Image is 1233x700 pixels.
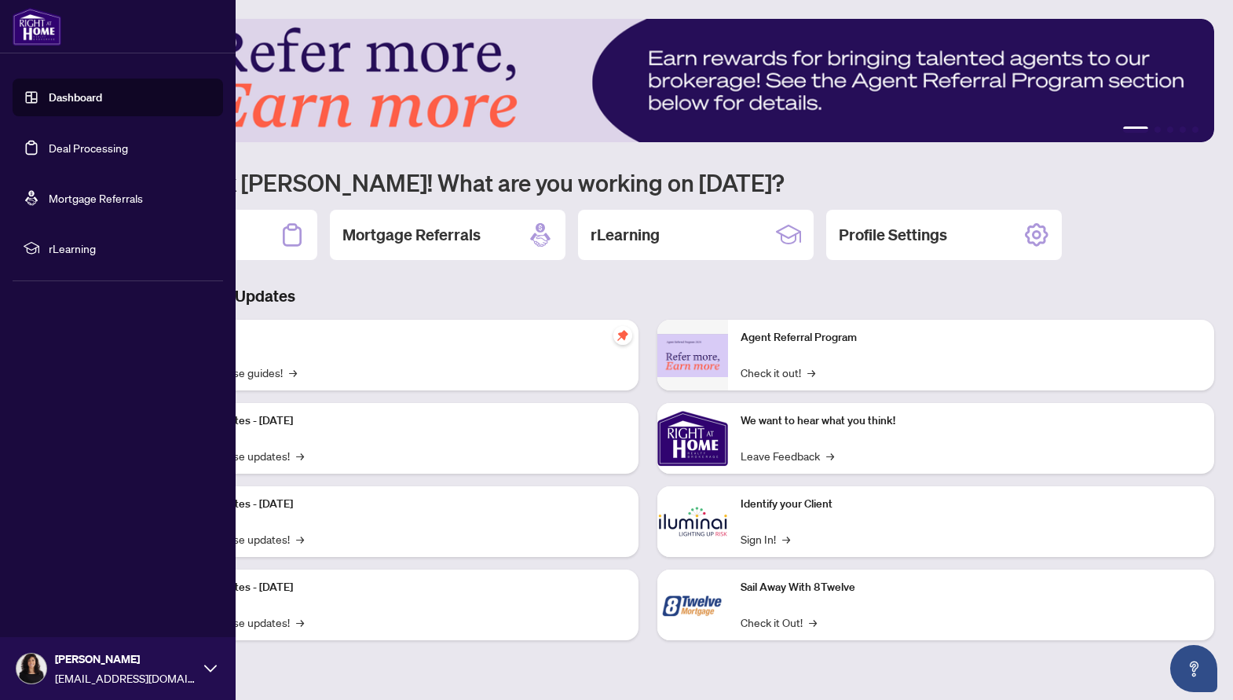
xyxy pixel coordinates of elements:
h2: rLearning [591,224,660,246]
p: Identify your Client [741,496,1202,513]
h2: Profile Settings [839,224,947,246]
h1: Welcome back [PERSON_NAME]! What are you working on [DATE]? [82,167,1214,197]
span: → [296,614,304,631]
img: Profile Icon [16,654,46,684]
img: Identify your Client [657,486,728,557]
span: rLearning [49,240,212,257]
a: Sign In!→ [741,530,790,548]
p: Platform Updates - [DATE] [165,412,626,430]
button: 3 [1167,126,1173,133]
p: Platform Updates - [DATE] [165,579,626,596]
img: logo [13,8,61,46]
span: → [296,530,304,548]
a: Mortgage Referrals [49,191,143,205]
h3: Brokerage & Industry Updates [82,285,1214,307]
img: Agent Referral Program [657,334,728,377]
span: → [782,530,790,548]
a: Check it out!→ [741,364,815,381]
p: Self-Help [165,329,626,346]
h2: Mortgage Referrals [342,224,481,246]
span: → [296,447,304,464]
button: 4 [1180,126,1186,133]
span: → [826,447,834,464]
p: Agent Referral Program [741,329,1202,346]
span: → [289,364,297,381]
button: 5 [1192,126,1198,133]
img: Sail Away With 8Twelve [657,570,728,640]
a: Check it Out!→ [741,614,817,631]
span: [PERSON_NAME] [55,651,196,668]
span: → [809,614,817,631]
p: Sail Away With 8Twelve [741,579,1202,596]
img: Slide 0 [82,19,1214,142]
button: 1 [1123,126,1148,133]
a: Leave Feedback→ [741,447,834,464]
p: Platform Updates - [DATE] [165,496,626,513]
span: [EMAIL_ADDRESS][DOMAIN_NAME] [55,669,196,687]
button: 2 [1154,126,1161,133]
span: pushpin [613,326,632,345]
span: → [807,364,815,381]
a: Dashboard [49,90,102,104]
button: Open asap [1170,645,1217,692]
img: We want to hear what you think! [657,403,728,474]
a: Deal Processing [49,141,128,155]
p: We want to hear what you think! [741,412,1202,430]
